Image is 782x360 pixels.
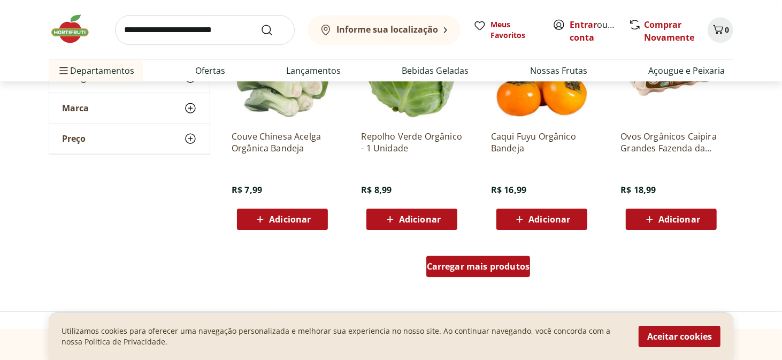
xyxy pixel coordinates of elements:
button: Aceitar cookies [639,326,720,347]
span: Meus Favoritos [490,19,540,41]
button: Carrinho [708,17,733,43]
span: ou [570,18,617,44]
button: Informe sua localização [308,15,461,45]
span: Marca [62,103,89,114]
a: Caqui Fuyu Orgânico Bandeja [491,131,593,154]
button: Submit Search [260,24,286,36]
a: Lançamentos [286,64,341,77]
button: Adicionar [626,209,717,230]
a: Entrar [570,19,597,30]
a: Meus Favoritos [473,19,540,41]
button: Adicionar [366,209,457,230]
button: Adicionar [237,209,328,230]
span: Adicionar [658,215,700,224]
span: Adicionar [399,215,441,224]
span: Adicionar [528,215,570,224]
p: Utilizamos cookies para oferecer uma navegação personalizada e melhorar sua experiencia no nosso ... [62,326,626,347]
a: Comprar Novamente [644,19,694,43]
button: Marca [49,94,210,124]
button: Adicionar [496,209,587,230]
a: Açougue e Peixaria [648,64,725,77]
img: Hortifruti [49,13,102,45]
span: Departamentos [57,58,134,83]
span: Adicionar [269,215,311,224]
b: Informe sua localização [336,24,438,35]
span: Carregar mais produtos [427,262,530,271]
a: Bebidas Geladas [402,64,469,77]
span: 0 [725,25,729,35]
a: Couve Chinesa Acelga Orgânica Bandeja [232,131,333,154]
a: Carregar mais produtos [426,256,531,281]
span: R$ 18,99 [620,184,656,196]
a: Ofertas [195,64,225,77]
input: search [115,15,295,45]
a: Nossas Frutas [530,64,587,77]
a: Criar conta [570,19,628,43]
span: R$ 7,99 [232,184,262,196]
a: Ovos Orgânicos Caipira Grandes Fazenda da Toca com 10 unidades [620,131,722,154]
button: Menu [57,58,70,83]
span: Preço [62,134,86,144]
span: R$ 16,99 [491,184,526,196]
span: R$ 8,99 [361,184,392,196]
button: Preço [49,124,210,154]
a: Repolho Verde Orgânico - 1 Unidade [361,131,463,154]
